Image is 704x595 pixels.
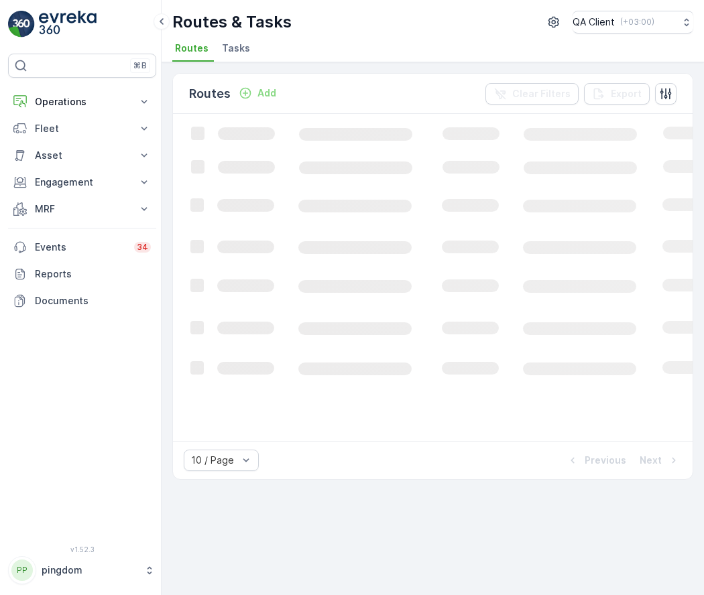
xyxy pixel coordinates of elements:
button: PPpingdom [8,556,156,584]
span: v 1.52.3 [8,545,156,553]
p: Clear Filters [512,87,571,101]
button: Add [233,85,282,101]
p: Add [257,86,276,100]
button: Fleet [8,115,156,142]
img: logo_light-DOdMpM7g.png [39,11,97,38]
button: Operations [8,88,156,115]
button: MRF [8,196,156,222]
p: Reports [35,267,151,281]
a: Events34 [8,234,156,261]
button: Export [584,83,650,105]
p: Operations [35,95,129,109]
span: Routes [175,42,209,55]
button: Next [638,452,682,468]
p: 34 [137,242,148,253]
p: Routes & Tasks [172,11,292,33]
p: Routes [189,84,231,103]
p: QA Client [573,15,615,29]
p: Export [611,87,642,101]
button: QA Client(+03:00) [573,11,693,34]
button: Previous [565,452,628,468]
a: Documents [8,287,156,314]
p: Events [35,241,126,254]
button: Clear Filters [485,83,579,105]
p: Previous [585,454,626,467]
p: Next [640,454,662,467]
p: Fleet [35,122,129,135]
div: PP [11,559,33,581]
p: Asset [35,149,129,162]
p: ⌘B [133,60,147,71]
p: MRF [35,202,129,216]
button: Asset [8,142,156,169]
p: pingdom [42,564,137,577]
p: Documents [35,294,151,308]
span: Tasks [222,42,250,55]
img: logo [8,11,35,38]
p: Engagement [35,176,129,189]
a: Reports [8,261,156,287]
button: Engagement [8,169,156,196]
p: ( +03:00 ) [620,17,654,27]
